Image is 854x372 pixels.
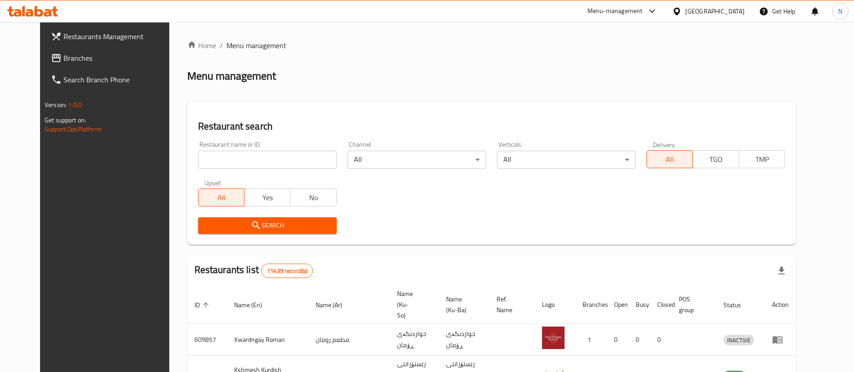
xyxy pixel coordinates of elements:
[194,263,313,278] h2: Restaurants list
[205,220,330,231] span: Search
[497,151,636,169] div: All
[227,324,308,356] td: Xwardngay Roman
[198,217,337,234] button: Search
[628,286,650,324] th: Busy
[575,286,607,324] th: Branches
[542,327,565,349] img: Xwardngay Roman
[646,150,693,168] button: All
[308,324,390,356] td: مطعم رومان
[692,150,739,168] button: TGO
[187,69,276,83] h2: Menu management
[44,69,183,90] a: Search Branch Phone
[446,294,479,315] span: Name (Ku-Ba)
[653,141,675,148] label: Delivery
[723,300,753,310] span: Status
[294,191,333,204] span: No
[198,188,244,206] button: All
[628,324,650,356] td: 0
[739,150,785,168] button: TMP
[187,40,796,51] nav: breadcrumb
[651,153,689,166] span: All
[390,324,439,356] td: خواردنگەی ڕۆمان
[45,99,67,111] span: Version:
[194,300,212,310] span: ID
[348,151,486,169] div: All
[63,53,176,63] span: Branches
[187,40,216,51] a: Home
[765,286,796,324] th: Action
[63,31,176,42] span: Restaurants Management
[575,324,607,356] td: 1
[685,6,745,16] div: [GEOGRAPHIC_DATA]
[244,188,290,206] button: Yes
[202,191,241,204] span: All
[316,300,354,310] span: Name (Ar)
[607,286,628,324] th: Open
[45,114,86,126] span: Get support on:
[44,47,183,69] a: Branches
[45,123,102,135] a: Support.OpsPlatform
[650,286,672,324] th: Closed
[204,179,221,186] label: Upsell
[535,286,575,324] th: Logo
[63,74,176,85] span: Search Branch Phone
[679,294,705,315] span: POS group
[226,40,286,51] span: Menu management
[248,191,287,204] span: Yes
[696,153,735,166] span: TGO
[198,120,785,133] h2: Restaurant search
[290,188,336,206] button: No
[723,335,754,345] span: INACTIVE
[397,288,428,321] span: Name (Ku-So)
[68,99,82,111] span: 1.0.0
[497,294,524,315] span: Ref. Name
[743,153,782,166] span: TMP
[234,300,274,310] span: Name (En)
[587,6,643,17] div: Menu-management
[650,324,672,356] td: 0
[607,324,628,356] td: 0
[262,267,312,275] span: 11439 record(s)
[772,334,789,345] div: Menu
[44,26,183,47] a: Restaurants Management
[838,6,842,16] span: N
[771,260,792,282] div: Export file
[220,40,223,51] li: /
[198,151,337,169] input: Search for restaurant name or ID..
[261,264,313,278] div: Total records count
[187,324,227,356] td: 609857
[439,324,489,356] td: خواردنگەی ڕۆمان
